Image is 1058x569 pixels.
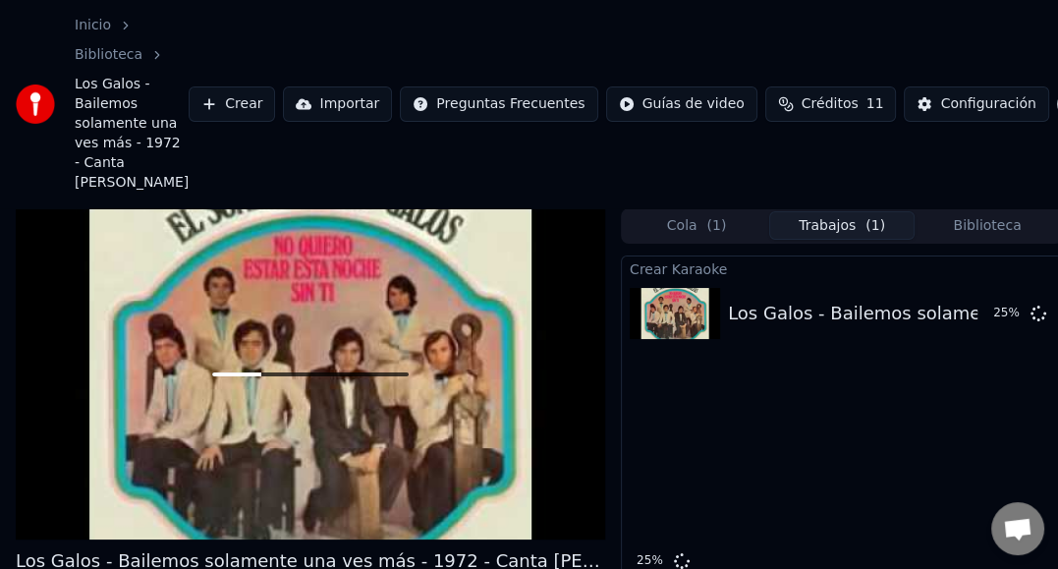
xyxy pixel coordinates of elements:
span: 11 [866,94,884,114]
button: Guías de video [606,86,757,122]
span: Los Galos - Bailemos solamente una ves más - 1972 - Canta [PERSON_NAME] [75,75,189,193]
button: Preguntas Frecuentes [400,86,597,122]
button: Trabajos [769,211,915,240]
span: ( 1 ) [706,216,726,236]
button: Configuración [904,86,1048,122]
button: Crear [189,86,275,122]
nav: breadcrumb [75,16,189,193]
button: Cola [624,211,769,240]
div: 25 % [993,306,1023,321]
button: Créditos11 [765,86,897,122]
a: Chat abierto [991,502,1044,555]
a: Inicio [75,16,111,35]
span: Créditos [802,94,859,114]
a: Biblioteca [75,45,142,65]
span: ( 1 ) [865,216,885,236]
button: Importar [283,86,392,122]
div: Configuración [940,94,1035,114]
img: youka [16,85,55,124]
